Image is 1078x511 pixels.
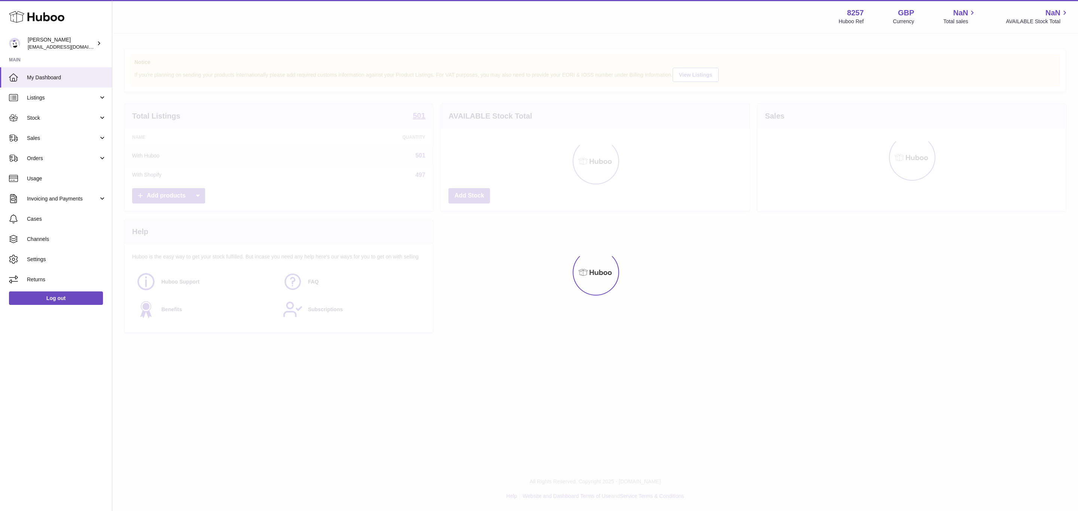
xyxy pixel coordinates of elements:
span: AVAILABLE Stock Total [1006,18,1069,25]
a: NaN Total sales [943,8,977,25]
div: Currency [893,18,914,25]
span: Sales [27,135,98,142]
span: Cases [27,215,106,223]
span: Orders [27,155,98,162]
span: Returns [27,276,106,283]
a: Log out [9,291,103,305]
strong: 8257 [847,8,864,18]
span: Usage [27,175,106,182]
div: [PERSON_NAME] [28,36,95,51]
span: Channels [27,236,106,243]
span: Total sales [943,18,977,25]
img: internalAdmin-8257@internal.huboo.com [9,38,20,49]
span: Invoicing and Payments [27,195,98,202]
span: NaN [1045,8,1060,18]
span: Settings [27,256,106,263]
span: NaN [953,8,968,18]
span: Stock [27,114,98,122]
span: My Dashboard [27,74,106,81]
strong: GBP [898,8,914,18]
span: [EMAIL_ADDRESS][DOMAIN_NAME] [28,44,110,50]
a: NaN AVAILABLE Stock Total [1006,8,1069,25]
div: Huboo Ref [839,18,864,25]
span: Listings [27,94,98,101]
